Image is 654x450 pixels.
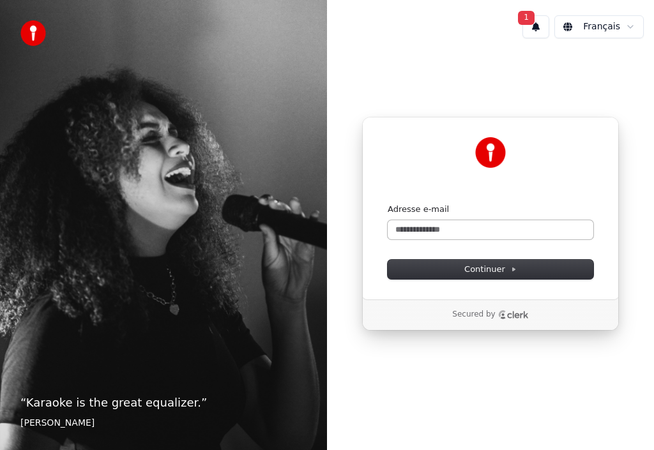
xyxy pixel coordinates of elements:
[518,11,535,25] span: 1
[20,394,307,412] p: “ Karaoke is the great equalizer. ”
[20,20,46,46] img: youka
[498,310,529,319] a: Clerk logo
[388,260,593,279] button: Continuer
[522,15,549,38] button: 1
[388,204,449,215] label: Adresse e-mail
[464,264,517,275] span: Continuer
[475,137,506,168] img: Youka
[20,417,307,430] footer: [PERSON_NAME]
[452,310,495,320] p: Secured by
